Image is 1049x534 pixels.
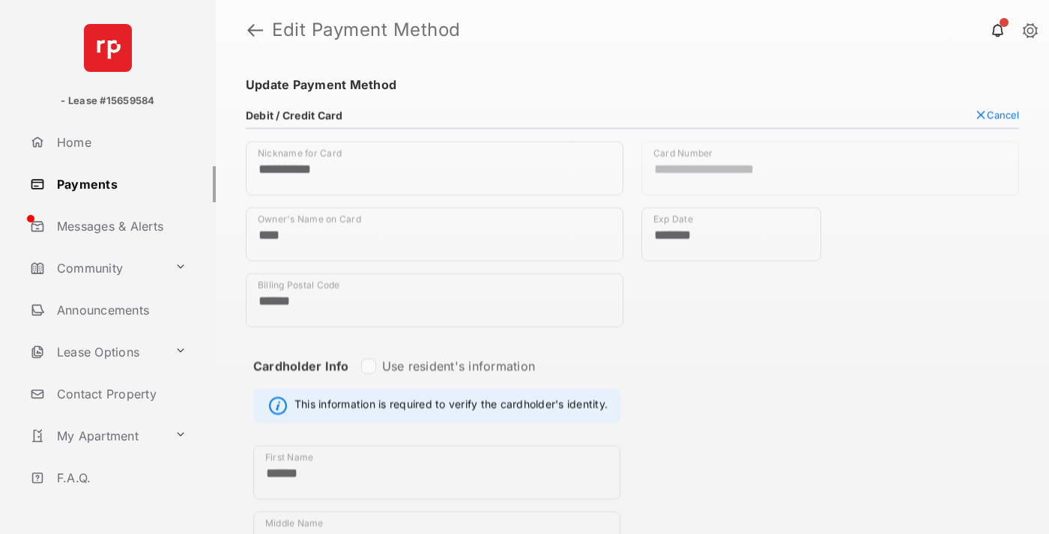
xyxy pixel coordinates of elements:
strong: Cardholder Info [253,358,349,400]
p: - Lease #15659584 [61,94,154,109]
a: Announcements [24,292,216,328]
a: Contact Property [24,376,216,412]
strong: Edit Payment Method [272,21,461,39]
a: My Apartment [24,418,169,454]
a: F.A.Q. [24,460,216,496]
h4: Update Payment Method [246,77,1019,92]
a: Community [24,250,169,286]
a: Lease Options [24,334,169,370]
img: svg+xml;base64,PHN2ZyB4bWxucz0iaHR0cDovL3d3dy53My5vcmcvMjAwMC9zdmciIHdpZHRoPSI2NCIgaGVpZ2h0PSI2NC... [84,24,132,72]
a: Payments [24,166,216,202]
a: Home [24,124,216,160]
h4: Debit / Credit Card [246,109,343,121]
span: Cancel [987,109,1019,121]
label: Use resident's information [382,358,535,373]
a: Messages & Alerts [24,208,216,244]
button: Cancel [975,109,1019,121]
span: This information is required to verify the cardholder's identity. [294,396,608,414]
